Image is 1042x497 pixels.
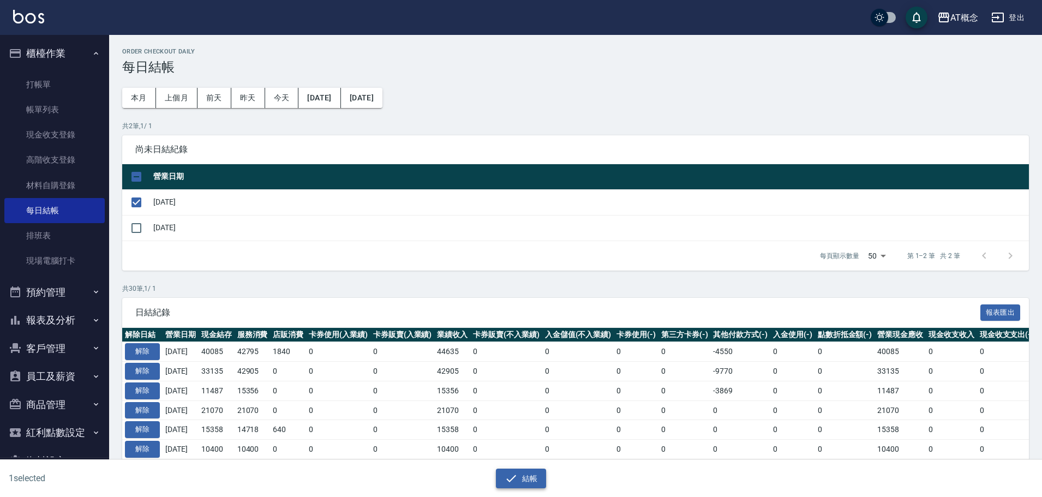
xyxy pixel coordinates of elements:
td: 0 [614,440,658,459]
h6: 1 selected [9,471,259,485]
td: 42795 [235,342,271,362]
td: 0 [306,342,370,362]
td: 0 [370,420,435,440]
td: 0 [542,381,614,400]
th: 卡券使用(入業績) [306,328,370,342]
button: 解除 [125,382,160,399]
td: 0 [614,420,658,440]
th: 解除日結 [122,328,163,342]
td: 0 [710,400,770,420]
button: 資料設定 [4,447,105,475]
td: 0 [470,440,542,459]
td: 0 [306,420,370,440]
td: 0 [370,381,435,400]
button: 今天 [265,88,299,108]
td: 0 [614,362,658,381]
th: 第三方卡券(-) [658,328,711,342]
button: 報表及分析 [4,306,105,334]
th: 卡券販賣(不入業績) [470,328,542,342]
td: 0 [542,400,614,420]
td: 0 [770,342,815,362]
button: 解除 [125,363,160,380]
td: [DATE] [163,381,199,400]
button: 解除 [125,441,160,458]
td: 33135 [875,362,926,381]
button: 本月 [122,88,156,108]
td: 15358 [434,420,470,440]
td: 15356 [434,381,470,400]
td: 0 [370,342,435,362]
td: 0 [306,362,370,381]
td: 10400 [434,440,470,459]
button: 解除 [125,402,160,419]
td: [DATE] [163,342,199,362]
th: 店販消費 [270,328,306,342]
td: 0 [710,420,770,440]
td: 0 [926,420,977,440]
td: 0 [658,440,711,459]
h3: 每日結帳 [122,59,1029,75]
div: 50 [864,241,890,271]
td: 15358 [875,420,926,440]
td: 0 [614,342,658,362]
td: 0 [270,400,306,420]
th: 營業現金應收 [875,328,926,342]
td: 21070 [434,400,470,420]
td: 640 [270,420,306,440]
td: 0 [658,342,711,362]
button: AT概念 [933,7,983,29]
td: [DATE] [163,362,199,381]
button: 報表匯出 [980,304,1021,321]
a: 現金收支登錄 [4,122,105,147]
td: 0 [815,381,875,400]
span: 日結紀錄 [135,307,980,318]
td: 0 [306,440,370,459]
th: 入金使用(-) [770,328,815,342]
button: 櫃檯作業 [4,39,105,68]
td: 0 [614,400,658,420]
td: 21070 [875,400,926,420]
td: 0 [306,400,370,420]
th: 點數折抵金額(-) [815,328,875,342]
td: 42905 [235,362,271,381]
p: 每頁顯示數量 [820,251,859,261]
td: 0 [370,400,435,420]
td: 0 [614,381,658,400]
td: 0 [542,362,614,381]
p: 共 2 筆, 1 / 1 [122,121,1029,131]
th: 營業日期 [151,164,1029,190]
th: 入金儲值(不入業績) [542,328,614,342]
span: 尚未日結紀錄 [135,144,1016,155]
td: 15358 [199,420,235,440]
img: Logo [13,10,44,23]
td: -4550 [710,342,770,362]
a: 打帳單 [4,72,105,97]
td: 0 [542,440,614,459]
td: 0 [926,400,977,420]
a: 每日結帳 [4,198,105,223]
td: 0 [926,342,977,362]
td: 10400 [875,440,926,459]
td: 0 [770,381,815,400]
td: 0 [710,440,770,459]
button: 員工及薪資 [4,362,105,391]
td: 44635 [434,342,470,362]
p: 共 30 筆, 1 / 1 [122,284,1029,294]
th: 現金收支支出(-) [977,328,1037,342]
th: 營業日期 [163,328,199,342]
td: 15356 [235,381,271,400]
td: 0 [542,342,614,362]
td: 40085 [199,342,235,362]
td: 0 [658,400,711,420]
td: 0 [926,381,977,400]
button: 登出 [987,8,1029,28]
button: 解除 [125,421,160,438]
td: 0 [470,342,542,362]
td: 21070 [235,400,271,420]
a: 材料自購登錄 [4,173,105,198]
button: 上個月 [156,88,197,108]
button: 昨天 [231,88,265,108]
td: 0 [977,400,1037,420]
th: 現金收支收入 [926,328,977,342]
td: 0 [770,362,815,381]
